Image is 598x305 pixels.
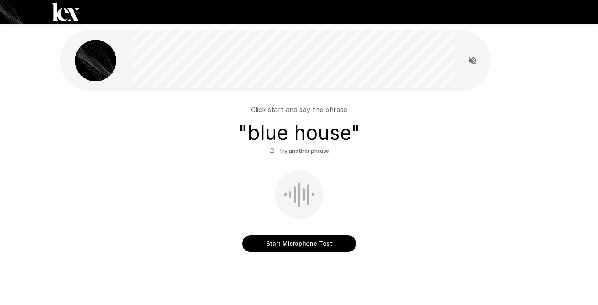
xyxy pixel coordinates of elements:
h3: " blue house " [238,121,360,144]
button: Start Microphone Test [242,235,356,252]
p: Click start and say the phrase [251,105,347,115]
button: Try another phrase [267,144,331,157]
button: Read questions aloud [464,52,481,69]
img: lex_avatar2.png [75,40,116,81]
